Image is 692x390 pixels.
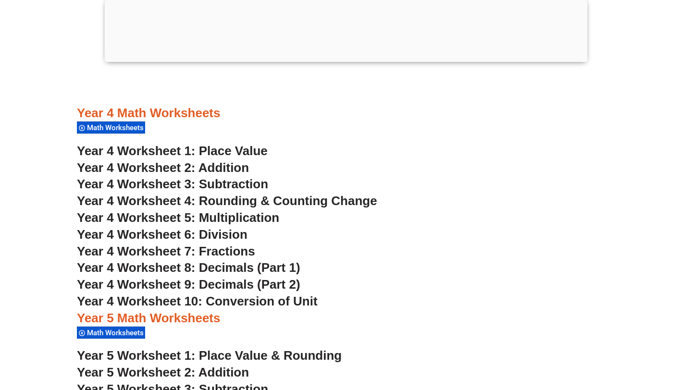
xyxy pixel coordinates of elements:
a: Year 4 Worksheet 1: Place Value [77,144,268,158]
div: Math Worksheets [77,121,145,134]
a: Year 4 Worksheet 6: Division [77,227,247,242]
a: Year 5 Worksheet 1: Place Value & Rounding [77,348,342,363]
a: Year 4 Worksheet 2: Addition [77,160,249,175]
a: Year 4 Worksheet 5: Multiplication [77,210,279,225]
div: Math Worksheets [77,326,145,339]
span: Math Worksheets [87,123,147,132]
a: Year 4 Worksheet 9: Decimals (Part 2) [77,277,300,292]
iframe: Chat Widget [527,281,692,390]
h3: Year 5 Math Worksheets [77,310,615,327]
h3: Year 4 Math Worksheets [77,105,615,122]
a: Year 4 Worksheet 7: Fractions [77,244,255,258]
a: Year 4 Worksheet 8: Decimals (Part 1) [77,260,300,275]
a: Year 5 Worksheet 2: Addition [77,365,249,379]
a: Year 4 Worksheet 10: Conversion of Unit [77,294,318,308]
span: Math Worksheets [87,329,147,337]
a: Year 4 Worksheet 3: Subtraction [77,177,268,191]
a: Year 4 Worksheet 4: Rounding & Counting Change [77,194,377,208]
